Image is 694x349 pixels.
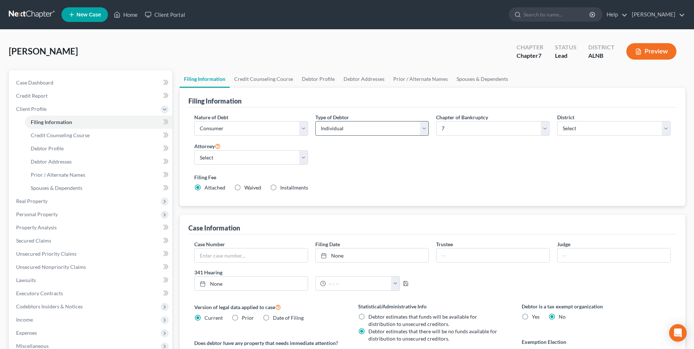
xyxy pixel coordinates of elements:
[10,247,172,260] a: Unsecured Priority Claims
[16,330,37,336] span: Expenses
[588,52,615,60] div: ALNB
[16,198,48,204] span: Real Property
[10,287,172,300] a: Executory Contracts
[191,269,432,276] label: 341 Hearing
[244,184,261,191] span: Waived
[25,181,172,195] a: Spouses & Dependents
[16,224,57,230] span: Property Analysis
[368,328,497,342] span: Debtor estimates that there will be no funds available for distribution to unsecured creditors.
[522,338,671,346] label: Exemption Election
[205,184,225,191] span: Attached
[188,224,240,232] div: Case Information
[31,145,64,151] span: Debtor Profile
[110,8,141,21] a: Home
[16,211,58,217] span: Personal Property
[316,248,428,262] a: None
[10,89,172,102] a: Credit Report
[16,290,63,296] span: Executory Contracts
[25,129,172,142] a: Credit Counseling Course
[194,173,671,181] label: Filing Fee
[326,277,391,290] input: -- : --
[10,76,172,89] a: Case Dashboard
[188,97,241,105] div: Filing Information
[517,52,543,60] div: Chapter
[436,113,488,121] label: Chapter of Bankruptcy
[558,248,670,262] input: --
[10,234,172,247] a: Secured Claims
[555,52,577,60] div: Lead
[628,8,685,21] a: [PERSON_NAME]
[31,132,90,138] span: Credit Counseling Course
[9,46,78,56] span: [PERSON_NAME]
[25,155,172,168] a: Debtor Addresses
[25,116,172,129] a: Filing Information
[603,8,627,21] a: Help
[194,303,343,311] label: Version of legal data applied to case
[524,8,590,21] input: Search by name...
[368,314,477,327] span: Debtor estimates that funds will be available for distribution to unsecured creditors.
[16,106,46,112] span: Client Profile
[194,142,221,150] label: Attorney
[273,315,304,321] span: Date of Filing
[194,113,228,121] label: Nature of Debt
[626,43,676,60] button: Preview
[436,240,453,248] label: Trustee
[389,70,452,88] a: Prior / Alternate Names
[16,93,48,99] span: Credit Report
[16,237,51,244] span: Secured Claims
[31,172,85,178] span: Prior / Alternate Names
[16,303,83,309] span: Codebtors Insiders & Notices
[315,240,340,248] label: Filing Date
[669,324,687,342] div: Open Intercom Messenger
[205,315,223,321] span: Current
[358,303,507,310] label: Statistical/Administrative Info
[559,314,566,320] span: No
[555,43,577,52] div: Status
[31,158,72,165] span: Debtor Addresses
[194,339,343,347] label: Does debtor have any property that needs immediate attention?
[557,113,574,121] label: District
[517,43,543,52] div: Chapter
[16,264,86,270] span: Unsecured Nonpriority Claims
[25,168,172,181] a: Prior / Alternate Names
[180,70,230,88] a: Filing Information
[16,343,49,349] span: Miscellaneous
[16,316,33,323] span: Income
[16,277,36,283] span: Lawsuits
[10,260,172,274] a: Unsecured Nonpriority Claims
[25,142,172,155] a: Debtor Profile
[339,70,389,88] a: Debtor Addresses
[588,43,615,52] div: District
[141,8,189,21] a: Client Portal
[532,314,540,320] span: Yes
[16,251,76,257] span: Unsecured Priority Claims
[76,12,101,18] span: New Case
[297,70,339,88] a: Debtor Profile
[315,113,349,121] label: Type of Debtor
[230,70,297,88] a: Credit Counseling Course
[194,240,225,248] label: Case Number
[436,248,549,262] input: --
[522,303,671,310] label: Debtor is a tax exempt organization
[557,240,570,248] label: Judge
[452,70,513,88] a: Spouses & Dependents
[10,221,172,234] a: Property Analysis
[280,184,308,191] span: Installments
[538,52,541,59] span: 7
[10,274,172,287] a: Lawsuits
[242,315,254,321] span: Prior
[31,185,82,191] span: Spouses & Dependents
[31,119,72,125] span: Filing Information
[195,277,307,290] a: None
[16,79,53,86] span: Case Dashboard
[195,248,307,262] input: Enter case number...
